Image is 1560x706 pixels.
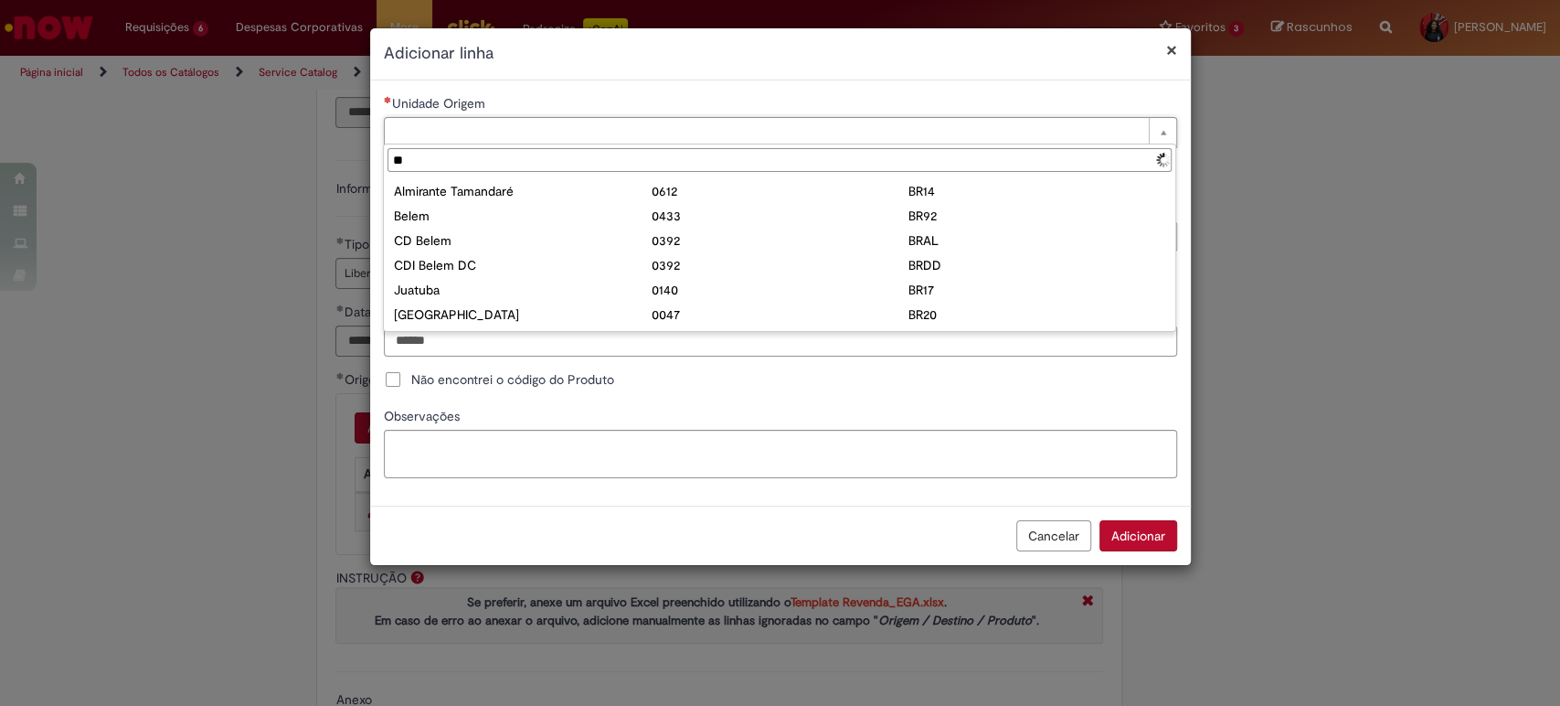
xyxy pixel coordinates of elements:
[908,207,1165,225] div: BR92
[394,256,651,274] div: CDI Belem DC
[394,207,651,225] div: Belem
[652,182,908,200] div: 0612
[652,305,908,324] div: 0047
[384,176,1175,331] ul: Unidade Origem
[652,281,908,299] div: 0140
[908,256,1165,274] div: BRDD
[394,182,651,200] div: Almirante Tamandaré
[908,182,1165,200] div: BR14
[908,305,1165,324] div: BR20
[652,256,908,274] div: 0392
[908,281,1165,299] div: BR17
[652,207,908,225] div: 0433
[394,231,651,250] div: CD Belem
[652,231,908,250] div: 0392
[908,231,1165,250] div: BRAL
[394,281,651,299] div: Juatuba
[394,305,651,324] div: [GEOGRAPHIC_DATA]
